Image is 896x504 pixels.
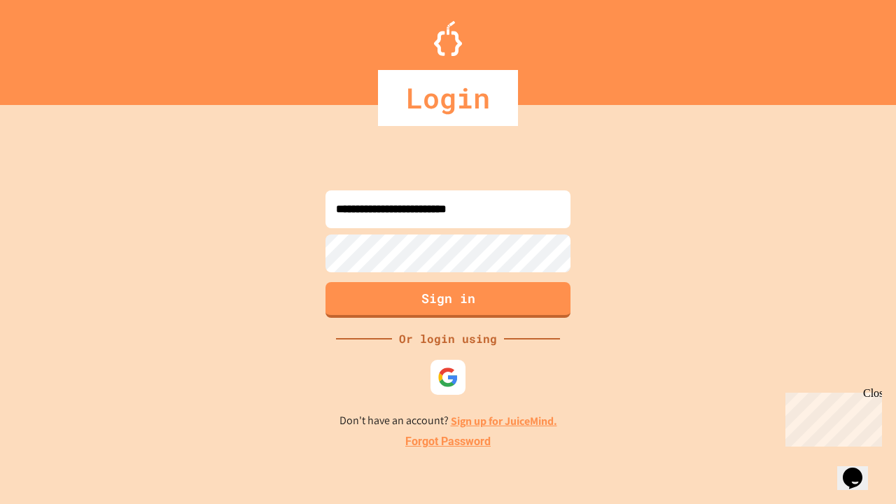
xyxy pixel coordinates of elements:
img: google-icon.svg [437,367,458,388]
button: Sign in [325,282,570,318]
div: Login [378,70,518,126]
a: Sign up for JuiceMind. [451,414,557,428]
p: Don't have an account? [339,412,557,430]
iframe: chat widget [780,387,882,447]
a: Forgot Password [405,433,491,450]
img: Logo.svg [434,21,462,56]
div: Chat with us now!Close [6,6,97,89]
iframe: chat widget [837,448,882,490]
div: Or login using [392,330,504,347]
